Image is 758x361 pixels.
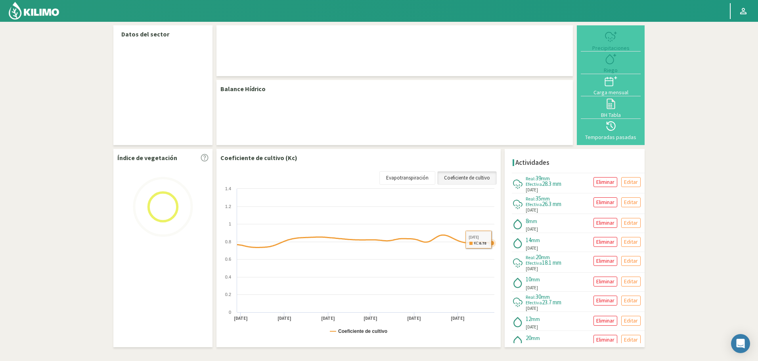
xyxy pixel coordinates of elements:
button: Carga mensual [581,74,641,96]
span: mm [531,334,540,342]
p: Eliminar [596,277,614,286]
button: Editar [621,335,641,345]
span: 8 [526,217,528,225]
span: 35 [536,195,541,202]
button: Precipitaciones [581,29,641,52]
span: 23.7 mm [542,298,561,306]
span: Efectiva [526,201,542,207]
div: Precipitaciones [583,45,638,51]
div: Carga mensual [583,90,638,95]
span: mm [531,276,540,283]
p: Balance Hídrico [220,84,266,94]
span: [DATE] [526,305,538,312]
button: Eliminar [593,277,617,287]
p: Eliminar [596,218,614,227]
text: 0 [229,310,231,315]
p: Editar [624,198,638,207]
span: [DATE] [526,343,538,350]
span: 39 [536,174,541,182]
span: 26.3 mm [542,200,561,208]
button: Riego [581,52,641,74]
button: Editar [621,177,641,187]
p: Editar [624,335,638,344]
text: [DATE] [321,315,335,321]
span: 20 [526,334,531,342]
p: Datos del sector [121,29,205,39]
p: Editar [624,316,638,325]
span: mm [531,315,540,323]
span: [DATE] [526,285,538,291]
p: Eliminar [596,316,614,325]
text: 1 [229,222,231,226]
a: Evapotranspiración [379,171,435,185]
button: Eliminar [593,237,617,247]
button: Editar [621,277,641,287]
p: Editar [624,218,638,227]
p: Índice de vegetación [117,153,177,162]
p: Eliminar [596,296,614,305]
button: Eliminar [593,296,617,306]
div: Riego [583,67,638,73]
p: Editar [624,256,638,265]
button: Eliminar [593,316,617,326]
text: 1.2 [225,204,231,209]
button: Editar [621,256,641,266]
img: Loading... [123,167,203,246]
text: [DATE] [234,315,248,321]
a: Coeficiente de cultivo [437,171,497,185]
button: Eliminar [593,218,617,228]
button: Editar [621,316,641,326]
p: Coeficiente de cultivo (Kc) [220,153,297,162]
text: [DATE] [278,315,291,321]
button: Editar [621,237,641,247]
p: Eliminar [596,178,614,187]
span: 12 [526,315,531,323]
h4: Actividades [515,159,549,166]
span: mm [528,218,537,225]
p: Editar [624,296,638,305]
button: Editar [621,296,641,306]
span: [DATE] [526,324,538,330]
span: 14 [526,236,531,244]
text: 0.2 [225,292,231,297]
text: [DATE] [407,315,421,321]
span: [DATE] [526,226,538,233]
span: mm [541,254,550,261]
span: mm [541,175,550,182]
span: Efectiva [526,260,542,266]
span: Real: [526,176,536,181]
p: Editar [624,178,638,187]
button: BH Tabla [581,96,641,118]
span: [DATE] [526,207,538,214]
span: Real: [526,294,536,300]
text: [DATE] [451,315,465,321]
span: mm [531,237,540,244]
p: Eliminar [596,198,614,207]
p: Eliminar [596,237,614,246]
div: Temporadas pasadas [583,134,638,140]
text: 0.4 [225,275,231,279]
span: [DATE] [526,265,538,272]
button: Editar [621,197,641,207]
span: [DATE] [526,187,538,193]
span: Real: [526,254,536,260]
span: 10 [526,275,531,283]
text: 0.6 [225,257,231,262]
p: Editar [624,277,638,286]
span: 20 [536,253,541,261]
text: 0.8 [225,239,231,244]
span: Efectiva [526,300,542,306]
div: BH Tabla [583,112,638,118]
button: Editar [621,218,641,228]
span: mm [541,195,550,202]
span: 28.3 mm [542,180,561,187]
p: Editar [624,237,638,246]
span: mm [541,293,550,300]
text: 1.4 [225,186,231,191]
button: Eliminar [593,335,617,345]
button: Temporadas pasadas [581,119,641,141]
button: Eliminar [593,197,617,207]
div: Open Intercom Messenger [731,334,750,353]
button: Eliminar [593,177,617,187]
text: [DATE] [364,315,377,321]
